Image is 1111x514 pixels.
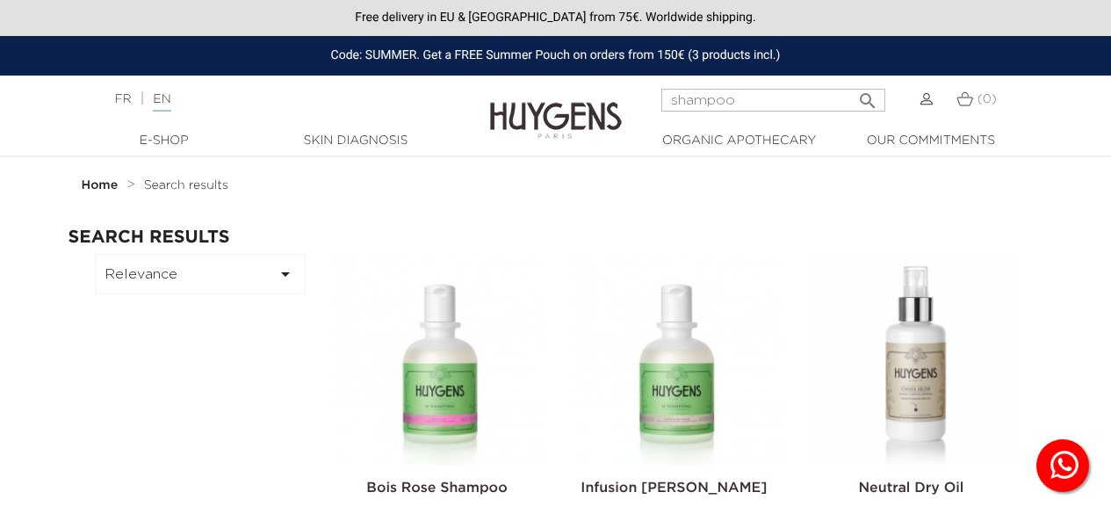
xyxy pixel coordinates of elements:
[95,254,306,294] button: Relevance
[76,132,252,150] a: E-Shop
[652,132,827,150] a: Organic Apothecary
[581,481,767,496] a: Infusion [PERSON_NAME]
[114,93,131,105] a: FR
[82,178,122,192] a: Home
[843,132,1019,150] a: Our commitments
[275,264,296,285] i: 
[858,481,963,496] a: Neutral Dry Oil
[268,132,444,150] a: Skin Diagnosis
[857,85,878,106] i: 
[852,83,884,107] button: 
[978,93,997,105] span: (0)
[153,93,170,112] a: EN
[572,254,783,465] img: Infusion Blanche Shampoo
[490,74,622,141] img: Huygens
[144,179,228,192] span: Search results
[82,179,119,192] strong: Home
[661,89,885,112] input: Search
[335,254,546,465] img: Bois Rose Shampoo
[144,178,228,192] a: Search results
[69,228,1043,247] h2: Search results
[105,89,450,110] div: |
[809,254,1020,465] img: L'HUILE SÈCHE 100ml neutre
[366,481,507,496] a: Bois Rose Shampoo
